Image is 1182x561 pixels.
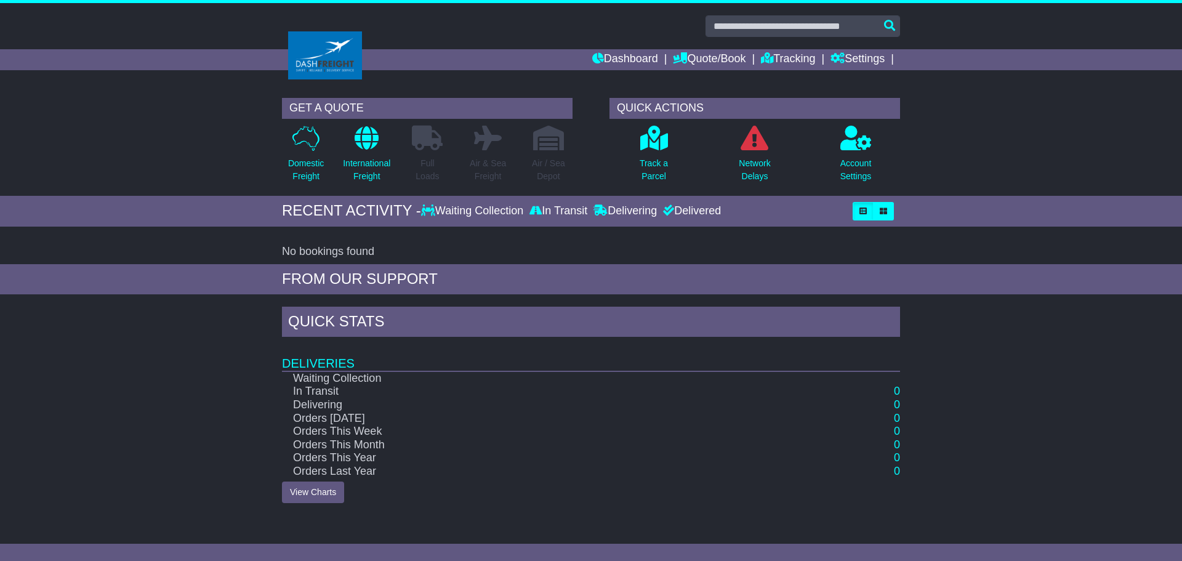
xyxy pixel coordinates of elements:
a: Track aParcel [639,125,669,190]
p: Network Delays [739,157,770,183]
td: Orders [DATE] [282,412,811,426]
p: Air & Sea Freight [470,157,506,183]
p: Air / Sea Depot [532,157,565,183]
a: Quote/Book [673,49,746,70]
p: Account Settings [840,157,872,183]
td: In Transit [282,385,811,398]
div: Delivering [590,204,660,218]
td: Deliveries [282,340,900,371]
div: FROM OUR SUPPORT [282,270,900,288]
p: Track a Parcel [640,157,668,183]
a: View Charts [282,482,344,503]
a: NetworkDelays [738,125,771,190]
div: No bookings found [282,245,900,259]
a: 0 [894,425,900,437]
p: International Freight [343,157,390,183]
div: GET A QUOTE [282,98,573,119]
p: Domestic Freight [288,157,324,183]
a: 0 [894,465,900,477]
td: Orders Last Year [282,465,811,478]
a: Settings [830,49,885,70]
a: AccountSettings [840,125,872,190]
a: 0 [894,438,900,451]
div: RECENT ACTIVITY - [282,202,421,220]
p: Full Loads [412,157,443,183]
div: Quick Stats [282,307,900,340]
a: 0 [894,398,900,411]
div: Waiting Collection [421,204,526,218]
td: Orders This Year [282,451,811,465]
a: 0 [894,412,900,424]
a: Tracking [761,49,815,70]
div: In Transit [526,204,590,218]
a: 0 [894,451,900,464]
a: InternationalFreight [342,125,391,190]
div: QUICK ACTIONS [609,98,900,119]
td: Delivering [282,398,811,412]
a: 0 [894,385,900,397]
a: Dashboard [592,49,658,70]
td: Orders This Month [282,438,811,452]
td: Orders This Week [282,425,811,438]
td: Waiting Collection [282,371,811,385]
a: DomesticFreight [287,125,324,190]
div: Delivered [660,204,721,218]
